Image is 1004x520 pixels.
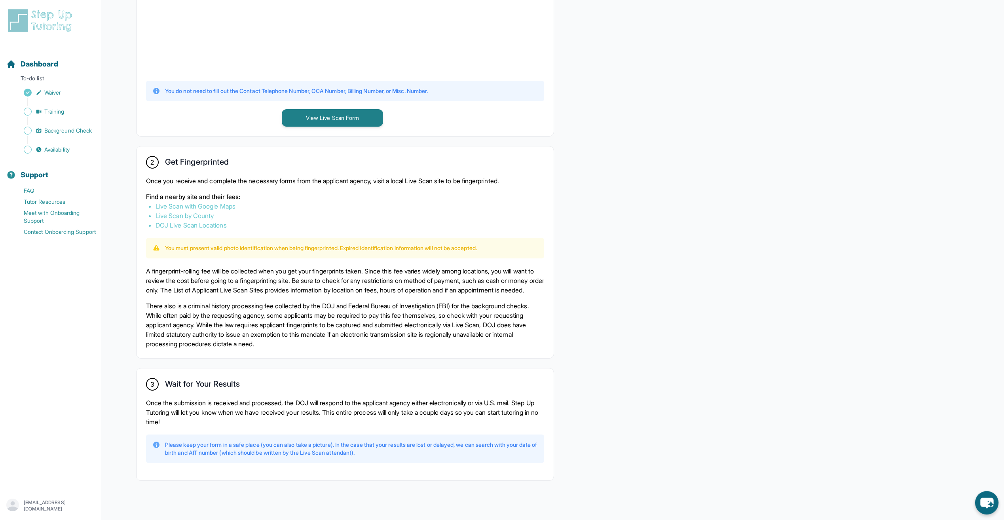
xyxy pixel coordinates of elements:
a: Tutor Resources [6,196,101,207]
button: Dashboard [3,46,98,73]
a: Dashboard [6,59,58,70]
img: logo [6,8,77,33]
button: View Live Scan Form [282,109,383,127]
p: Once the submission is received and processed, the DOJ will respond to the applicant agency eithe... [146,398,544,427]
span: Training [44,108,65,116]
a: Live Scan with Google Maps [156,202,235,210]
h2: Get Fingerprinted [165,157,229,170]
p: Find a nearby site and their fees: [146,192,544,201]
a: DOJ Live Scan Locations [156,221,227,229]
a: Availability [6,144,101,155]
p: A fingerprint-rolling fee will be collected when you get your fingerprints taken. Since this fee ... [146,266,544,295]
p: Once you receive and complete the necessary forms from the applicant agency, visit a local Live S... [146,176,544,186]
a: FAQ [6,185,101,196]
span: Background Check [44,127,92,135]
p: [EMAIL_ADDRESS][DOMAIN_NAME] [24,499,95,512]
a: View Live Scan Form [282,114,383,121]
a: Contact Onboarding Support [6,226,101,237]
a: Background Check [6,125,101,136]
p: There also is a criminal history processing fee collected by the DOJ and Federal Bureau of Invest... [146,301,544,349]
p: Please keep your form in a safe place (you can also take a picture). In the case that your result... [165,441,538,457]
p: To-do list [3,74,98,85]
span: Waiver [44,89,61,97]
span: Availability [44,146,70,154]
h2: Wait for Your Results [165,379,240,392]
button: Support [3,157,98,184]
span: Dashboard [21,59,58,70]
p: You must present valid photo identification when being fingerprinted. Expired identification info... [165,244,477,252]
span: Support [21,169,49,180]
span: 3 [150,380,154,389]
button: [EMAIL_ADDRESS][DOMAIN_NAME] [6,499,95,513]
a: Meet with Onboarding Support [6,207,101,226]
a: Live Scan by County [156,212,214,220]
a: Training [6,106,101,117]
a: Waiver [6,87,101,98]
p: You do not need to fill out the Contact Telephone Number, OCA Number, Billing Number, or Misc. Nu... [165,87,428,95]
span: 2 [150,158,154,167]
button: chat-button [975,491,998,514]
